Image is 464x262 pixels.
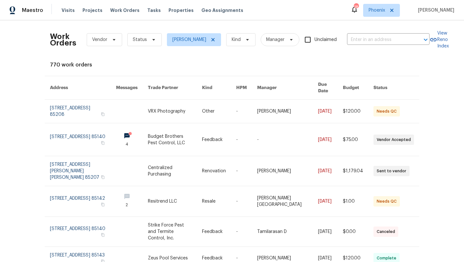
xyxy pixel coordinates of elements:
button: Copy Address [100,111,106,117]
td: Strike Force Pest and Termite Control, Inc. [143,217,197,247]
td: - [252,123,313,156]
td: [PERSON_NAME] [252,156,313,186]
td: Other [197,100,231,123]
td: Renovation [197,156,231,186]
th: Manager [252,76,313,100]
span: Vendor [92,36,107,43]
span: Work Orders [110,7,140,14]
span: Phoenix [369,7,385,14]
div: 18 [354,4,358,10]
span: Status [133,36,147,43]
th: Due Date [313,76,338,100]
th: Budget [338,76,368,100]
td: - [231,123,252,156]
th: Status [368,76,419,100]
span: [PERSON_NAME] [415,7,454,14]
span: Tasks [147,8,161,13]
th: Messages [111,76,143,100]
span: Properties [169,7,194,14]
span: [PERSON_NAME] [172,36,206,43]
td: - [231,186,252,217]
td: - [231,100,252,123]
td: [PERSON_NAME] [252,100,313,123]
th: Address [45,76,111,100]
span: Geo Assignments [201,7,243,14]
td: - [231,217,252,247]
span: Manager [266,36,285,43]
td: Centralized Purchasing [143,156,197,186]
td: Feedback [197,123,231,156]
td: Tamilarasan D [252,217,313,247]
span: Visits [62,7,75,14]
td: [PERSON_NAME][GEOGRAPHIC_DATA] [252,186,313,217]
td: - [231,156,252,186]
span: Kind [232,36,241,43]
button: Open [421,35,430,44]
td: Resale [197,186,231,217]
h2: Work Orders [50,33,76,46]
input: Enter in an address [347,35,411,45]
th: Kind [197,76,231,100]
td: Budget Brothers Pest Control, LLC [143,123,197,156]
td: Resitrend LLC [143,186,197,217]
td: Feedback [197,217,231,247]
a: View Reno Index [430,30,449,49]
span: Unclaimed [314,36,337,43]
button: Copy Address [100,140,106,146]
span: Projects [82,7,102,14]
span: Maestro [22,7,43,14]
div: 770 work orders [50,62,414,68]
th: Trade Partner [143,76,197,100]
th: HPM [231,76,252,100]
button: Copy Address [100,202,106,207]
button: Copy Address [100,232,106,238]
td: VRX Photography [143,100,197,123]
button: Copy Address [100,174,106,180]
